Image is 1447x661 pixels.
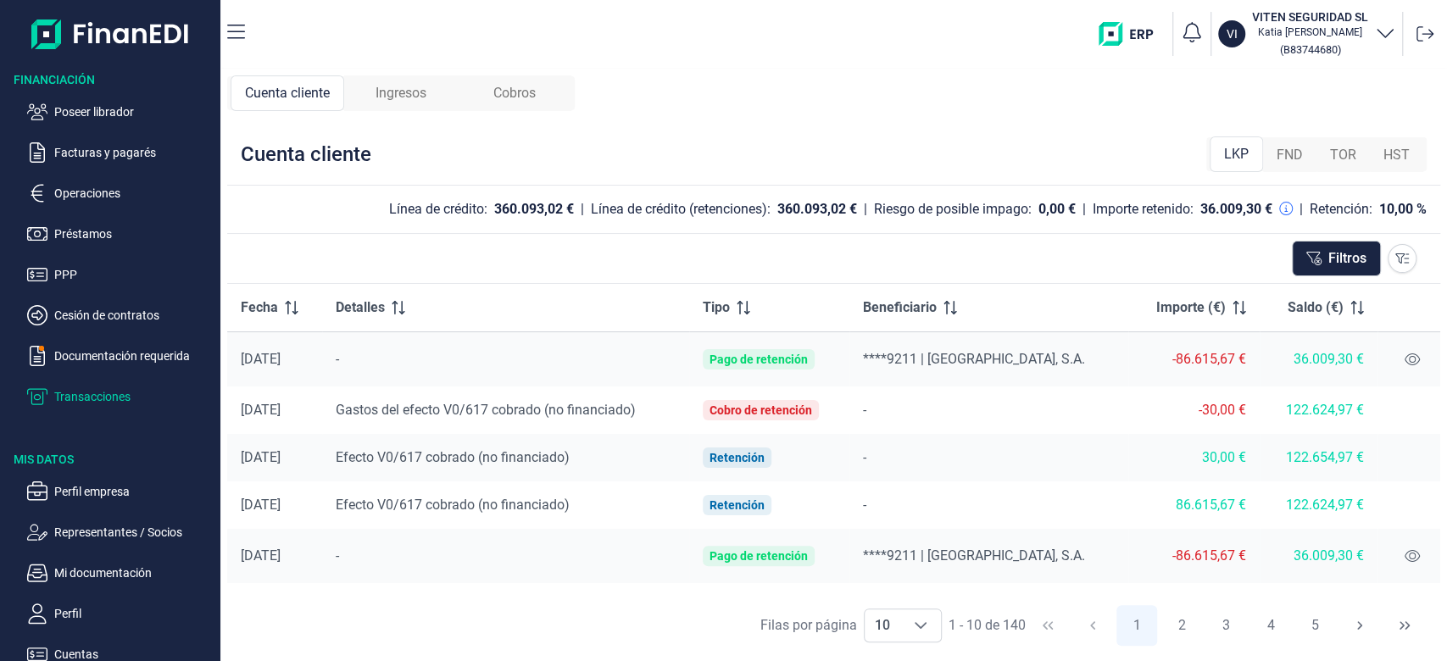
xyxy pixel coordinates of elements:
span: - [863,402,866,418]
p: PPP [54,264,214,285]
span: Detalles [336,297,385,318]
p: Poseer librador [54,102,214,122]
div: Cuenta cliente [231,75,344,111]
span: LKP [1224,144,1249,164]
span: - [863,449,866,465]
div: Retención [710,498,765,512]
span: Ingresos [376,83,426,103]
div: -86.615,67 € [1142,547,1246,564]
button: Representantes / Socios [27,522,214,542]
div: FND [1263,138,1316,172]
div: 122.624,97 € [1273,497,1364,514]
span: Efecto V0/617 cobrado (no financiado) [336,449,570,465]
button: Cesión de contratos [27,305,214,325]
span: 10 [865,609,900,642]
button: Page 4 [1250,605,1291,646]
span: Saldo (€) [1288,297,1344,318]
span: TOR [1330,145,1356,165]
div: Importe retenido: [1093,201,1194,218]
div: | [864,199,867,219]
button: Poseer librador [27,102,214,122]
button: Next Page [1339,605,1380,646]
button: Filtros [1292,241,1381,276]
button: Last Page [1384,605,1425,646]
button: Operaciones [27,183,214,203]
div: Cuenta cliente [241,141,371,168]
span: - [863,497,866,513]
button: Préstamos [27,224,214,244]
div: 36.009,30 € [1273,547,1364,564]
button: Documentación requerida [27,346,214,366]
p: Katia [PERSON_NAME] [1252,25,1368,39]
div: 122.624,97 € [1273,402,1364,419]
div: [DATE] [241,449,309,466]
span: Fecha [241,297,278,318]
p: VI [1227,25,1238,42]
img: erp [1099,22,1166,46]
span: ****9211 | [GEOGRAPHIC_DATA], S.A. [863,547,1085,564]
span: - [336,547,339,564]
button: Page 2 [1161,605,1202,646]
button: First Page [1027,605,1068,646]
p: Representantes / Socios [54,522,214,542]
div: Choose [900,609,941,642]
div: 36.009,30 € [1200,201,1272,218]
p: Mi documentación [54,563,214,583]
span: Tipo [703,297,730,318]
div: HST [1370,138,1423,172]
small: Copiar cif [1280,43,1341,56]
div: TOR [1316,138,1370,172]
span: HST [1383,145,1410,165]
span: Gastos del efecto V0/617 cobrado (no financiado) [336,402,636,418]
span: Cuenta cliente [245,83,330,103]
div: 360.093,02 € [777,201,857,218]
p: Perfil empresa [54,481,214,502]
div: Filas por página [760,615,857,636]
div: [DATE] [241,547,309,564]
div: -86.615,67 € [1142,351,1246,368]
button: Page 1 [1116,605,1157,646]
div: [DATE] [241,351,309,368]
button: Perfil [27,603,214,624]
span: 1 - 10 de 140 [949,619,1026,632]
div: Cobro de retención [710,403,812,417]
div: Pago de retención [710,353,808,366]
button: PPP [27,264,214,285]
div: 30,00 € [1142,449,1246,466]
img: Logo de aplicación [31,14,190,54]
button: Perfil empresa [27,481,214,502]
p: Facturas y pagarés [54,142,214,163]
div: 86.615,67 € [1142,497,1246,514]
span: Efecto V0/617 cobrado (no financiado) [336,497,570,513]
p: Cesión de contratos [54,305,214,325]
div: Línea de crédito (retenciones): [591,201,771,218]
p: Operaciones [54,183,214,203]
div: | [581,199,584,219]
div: | [1082,199,1086,219]
div: Cobros [458,75,571,111]
div: Riesgo de posible impago: [874,201,1032,218]
button: Page 5 [1295,605,1336,646]
div: [DATE] [241,497,309,514]
button: Page 3 [1205,605,1246,646]
div: | [1300,199,1303,219]
div: Pago de retención [710,549,808,563]
h3: VITEN SEGURIDAD SL [1252,8,1368,25]
button: Facturas y pagarés [27,142,214,163]
p: Préstamos [54,224,214,244]
p: Perfil [54,603,214,624]
div: LKP [1210,136,1263,172]
div: Retención [710,451,765,464]
button: VIVITEN SEGURIDAD SLKatia [PERSON_NAME](B83744680) [1218,8,1395,59]
span: - [336,351,339,367]
button: Transacciones [27,386,214,407]
span: FND [1277,145,1303,165]
button: Previous Page [1072,605,1113,646]
div: 36.009,30 € [1273,351,1364,368]
div: 360.093,02 € [494,201,574,218]
span: Cobros [493,83,536,103]
span: Beneficiario [863,297,937,318]
div: 10,00 % [1379,201,1427,218]
span: ****9211 | [GEOGRAPHIC_DATA], S.A. [863,351,1085,367]
p: Documentación requerida [54,346,214,366]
